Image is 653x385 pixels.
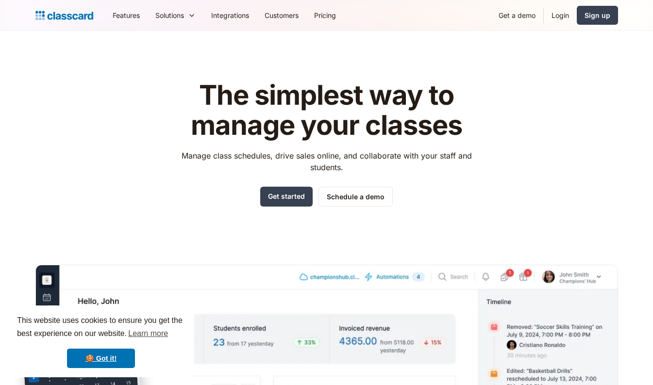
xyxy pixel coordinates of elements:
a: Sign up [577,6,618,25]
a: Get a demo [491,4,543,26]
a: dismiss cookie message [67,349,135,368]
a: Login [544,4,577,26]
a: Customers [257,4,306,26]
a: home [35,9,93,22]
a: Integrations [203,4,257,26]
div: Solutions [148,4,203,26]
a: Features [105,4,148,26]
div: cookieconsent [8,305,194,377]
a: learn more about cookies [127,326,169,341]
span: This website uses cookies to ensure you get the best experience on our website. [17,315,185,341]
h1: The simplest way to manage your classes [172,80,481,140]
div: Solutions [155,10,184,20]
a: Pricing [306,4,344,26]
div: Sign up [585,10,610,20]
a: Schedule a demo [318,187,393,207]
a: Get started [260,187,313,207]
p: Manage class schedules, drive sales online, and collaborate with your staff and students. [172,150,481,173]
